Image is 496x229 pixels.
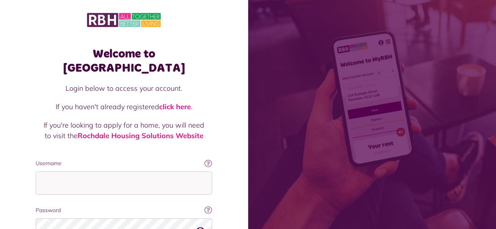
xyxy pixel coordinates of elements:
p: If you haven't already registered . [44,101,204,112]
img: MyRBH [87,12,161,28]
p: Login below to access your account. [44,83,204,94]
h1: Welcome to [GEOGRAPHIC_DATA] [36,47,212,75]
p: If you're looking to apply for a home, you will need to visit the [44,120,204,141]
a: click here [159,102,191,111]
label: Username [36,159,212,168]
label: Password [36,206,212,215]
a: Rochdale Housing Solutions Website [78,131,203,140]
